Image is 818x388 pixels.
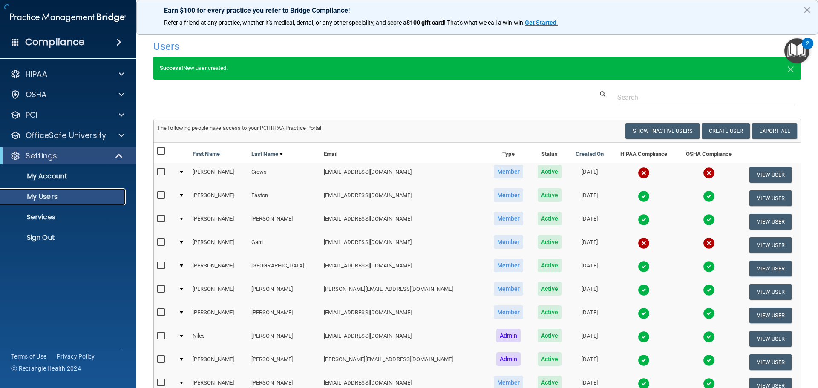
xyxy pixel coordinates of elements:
[787,60,795,77] span: ×
[538,165,562,178] span: Active
[703,190,715,202] img: tick.e7d51cea.svg
[320,280,486,304] td: [PERSON_NAME][EMAIL_ADDRESS][DOMAIN_NAME]
[787,63,795,73] button: Close
[494,305,524,319] span: Member
[749,261,792,276] button: View User
[10,130,124,141] a: OfficeSafe University
[638,354,650,366] img: tick.e7d51cea.svg
[749,308,792,323] button: View User
[494,235,524,249] span: Member
[496,352,521,366] span: Admin
[638,167,650,179] img: cross.ca9f0e7f.svg
[248,327,320,351] td: [PERSON_NAME]
[494,188,524,202] span: Member
[189,210,248,233] td: [PERSON_NAME]
[638,284,650,296] img: tick.e7d51cea.svg
[320,187,486,210] td: [EMAIL_ADDRESS][DOMAIN_NAME]
[6,172,122,181] p: My Account
[525,19,556,26] strong: Get Started
[10,89,124,100] a: OSHA
[531,143,569,163] th: Status
[494,282,524,296] span: Member
[26,151,57,161] p: Settings
[568,187,611,210] td: [DATE]
[157,125,322,131] span: The following people have access to your PCIHIPAA Practice Portal
[568,280,611,304] td: [DATE]
[57,352,95,361] a: Privacy Policy
[749,354,792,370] button: View User
[26,130,106,141] p: OfficeSafe University
[638,308,650,319] img: tick.e7d51cea.svg
[251,149,283,159] a: Last Name
[6,193,122,201] p: My Users
[538,305,562,319] span: Active
[611,143,677,163] th: HIPAA Compliance
[248,351,320,374] td: [PERSON_NAME]
[538,212,562,225] span: Active
[749,331,792,347] button: View User
[189,187,248,210] td: [PERSON_NAME]
[784,38,809,63] button: Open Resource Center, 2 new notifications
[189,233,248,257] td: [PERSON_NAME]
[752,123,797,139] a: Export All
[703,214,715,226] img: tick.e7d51cea.svg
[153,57,801,80] div: New user created.
[248,257,320,280] td: [GEOGRAPHIC_DATA]
[320,143,486,163] th: Email
[576,149,604,159] a: Created On
[703,237,715,249] img: cross.ca9f0e7f.svg
[10,151,124,161] a: Settings
[10,9,126,26] img: PMB logo
[189,327,248,351] td: Niles
[25,36,84,48] h4: Compliance
[749,167,792,183] button: View User
[320,163,486,187] td: [EMAIL_ADDRESS][DOMAIN_NAME]
[568,327,611,351] td: [DATE]
[320,210,486,233] td: [EMAIL_ADDRESS][DOMAIN_NAME]
[749,237,792,253] button: View User
[568,257,611,280] td: [DATE]
[189,351,248,374] td: [PERSON_NAME]
[538,188,562,202] span: Active
[248,304,320,327] td: [PERSON_NAME]
[164,6,790,14] p: Earn $100 for every practice you refer to Bridge Compliance!
[803,3,811,17] button: Close
[6,233,122,242] p: Sign Out
[703,167,715,179] img: cross.ca9f0e7f.svg
[189,163,248,187] td: [PERSON_NAME]
[26,69,47,79] p: HIPAA
[11,364,81,373] span: Ⓒ Rectangle Health 2024
[677,143,741,163] th: OSHA Compliance
[248,210,320,233] td: [PERSON_NAME]
[496,329,521,342] span: Admin
[749,284,792,300] button: View User
[638,237,650,249] img: cross.ca9f0e7f.svg
[638,190,650,202] img: tick.e7d51cea.svg
[638,261,650,273] img: tick.e7d51cea.svg
[625,123,700,139] button: Show Inactive Users
[525,19,558,26] a: Get Started
[568,210,611,233] td: [DATE]
[538,259,562,272] span: Active
[749,190,792,206] button: View User
[248,280,320,304] td: [PERSON_NAME]
[538,352,562,366] span: Active
[702,123,750,139] button: Create User
[189,304,248,327] td: [PERSON_NAME]
[806,43,809,55] div: 2
[26,89,47,100] p: OSHA
[248,233,320,257] td: Garri
[494,259,524,272] span: Member
[320,257,486,280] td: [EMAIL_ADDRESS][DOMAIN_NAME]
[320,327,486,351] td: [EMAIL_ADDRESS][DOMAIN_NAME]
[568,233,611,257] td: [DATE]
[193,149,220,159] a: First Name
[617,89,795,105] input: Search
[320,233,486,257] td: [EMAIL_ADDRESS][DOMAIN_NAME]
[6,213,122,221] p: Services
[153,41,526,52] h4: Users
[26,110,37,120] p: PCI
[703,284,715,296] img: tick.e7d51cea.svg
[320,351,486,374] td: [PERSON_NAME][EMAIL_ADDRESS][DOMAIN_NAME]
[703,261,715,273] img: tick.e7d51cea.svg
